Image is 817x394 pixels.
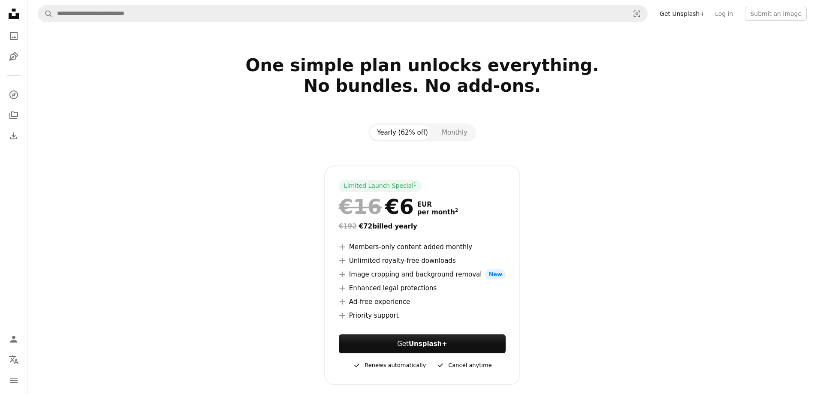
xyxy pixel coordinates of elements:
[5,107,22,124] a: Collections
[435,125,474,140] button: Monthly
[5,48,22,65] a: Illustrations
[339,195,382,218] span: €16
[455,208,458,213] sup: 2
[5,86,22,103] a: Explore
[339,297,506,307] li: Ad-free experience
[5,127,22,144] a: Download History
[38,6,53,22] button: Search Unsplash
[339,334,506,353] button: GetUnsplash+
[417,208,458,216] span: per month
[710,7,738,21] a: Log in
[453,208,460,216] a: 2
[5,372,22,389] button: Menu
[627,6,647,22] button: Visual search
[38,5,648,22] form: Find visuals sitewide
[5,27,22,45] a: Photos
[146,55,699,117] h2: One simple plan unlocks everything. No bundles. No add-ons.
[413,181,416,186] sup: 1
[5,331,22,348] a: Log in / Sign up
[5,5,22,24] a: Home — Unsplash
[339,283,506,293] li: Enhanced legal protections
[339,180,422,192] div: Limited Launch Special
[339,256,506,266] li: Unlimited royalty-free downloads
[339,221,506,232] div: €72 billed yearly
[339,242,506,252] li: Members-only content added monthly
[409,340,447,348] strong: Unsplash+
[654,7,710,21] a: Get Unsplash+
[339,310,506,321] li: Priority support
[5,351,22,368] button: Language
[353,360,426,370] div: Renews automatically
[339,269,506,280] li: Image cropping and background removal
[436,360,491,370] div: Cancel anytime
[370,125,435,140] button: Yearly (62% off)
[339,195,414,218] div: €6
[485,269,506,280] span: New
[412,182,418,190] a: 1
[417,201,458,208] span: EUR
[339,223,357,230] span: €192
[745,7,807,21] button: Submit an image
